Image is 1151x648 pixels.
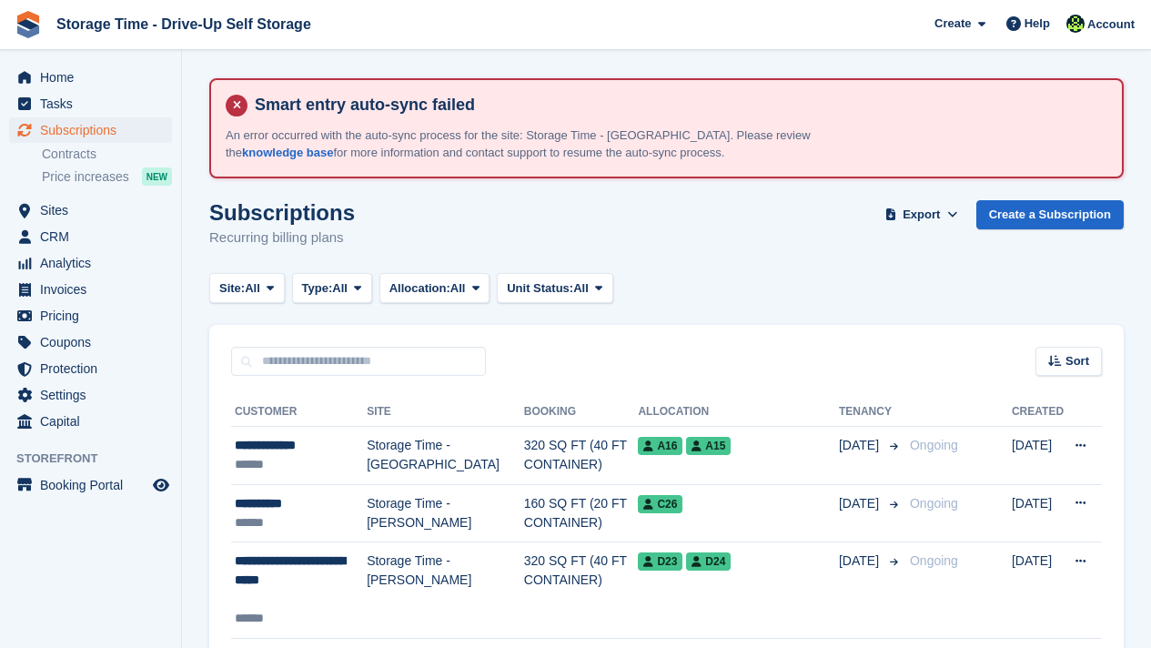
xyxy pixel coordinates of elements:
[686,437,731,455] span: A15
[910,438,958,452] span: Ongoing
[367,484,524,542] td: Storage Time - [PERSON_NAME]
[150,474,172,496] a: Preview store
[40,224,149,249] span: CRM
[1012,427,1064,485] td: [DATE]
[231,398,367,427] th: Customer
[910,553,958,568] span: Ongoing
[524,484,639,542] td: 160 SQ FT (20 FT CONTAINER)
[9,329,172,355] a: menu
[882,200,962,230] button: Export
[142,167,172,186] div: NEW
[15,11,42,38] img: stora-icon-8386f47178a22dfd0bd8f6a31ec36ba5ce8667c1dd55bd0f319d3a0aa187defe.svg
[638,437,682,455] span: A16
[9,197,172,223] a: menu
[40,303,149,329] span: Pricing
[1025,15,1050,33] span: Help
[9,91,172,116] a: menu
[367,427,524,485] td: Storage Time - [GEOGRAPHIC_DATA]
[40,250,149,276] span: Analytics
[9,117,172,143] a: menu
[573,279,589,298] span: All
[638,552,682,571] span: D23
[934,15,971,33] span: Create
[332,279,348,298] span: All
[302,279,333,298] span: Type:
[638,398,839,427] th: Allocation
[497,273,612,303] button: Unit Status: All
[16,450,181,468] span: Storefront
[247,95,1107,116] h4: Smart entry auto-sync failed
[49,9,318,39] a: Storage Time - Drive-Up Self Storage
[839,398,903,427] th: Tenancy
[9,382,172,408] a: menu
[1087,15,1135,34] span: Account
[910,496,958,511] span: Ongoing
[245,279,260,298] span: All
[524,542,639,639] td: 320 SQ FT (40 FT CONTAINER)
[379,273,490,303] button: Allocation: All
[367,542,524,639] td: Storage Time - [PERSON_NAME]
[209,228,355,248] p: Recurring billing plans
[9,224,172,249] a: menu
[40,329,149,355] span: Coupons
[450,279,466,298] span: All
[389,279,450,298] span: Allocation:
[9,65,172,90] a: menu
[1012,484,1064,542] td: [DATE]
[219,279,245,298] span: Site:
[839,436,883,455] span: [DATE]
[507,279,573,298] span: Unit Status:
[839,552,883,571] span: [DATE]
[9,472,172,498] a: menu
[1065,352,1089,370] span: Sort
[9,250,172,276] a: menu
[209,200,355,225] h1: Subscriptions
[40,277,149,302] span: Invoices
[40,356,149,381] span: Protection
[226,127,863,162] p: An error occurred with the auto-sync process for the site: Storage Time - [GEOGRAPHIC_DATA]. Plea...
[40,472,149,498] span: Booking Portal
[40,65,149,90] span: Home
[40,409,149,434] span: Capital
[638,495,682,513] span: C26
[292,273,372,303] button: Type: All
[524,427,639,485] td: 320 SQ FT (40 FT CONTAINER)
[9,277,172,302] a: menu
[40,197,149,223] span: Sites
[367,398,524,427] th: Site
[1012,398,1064,427] th: Created
[524,398,639,427] th: Booking
[9,409,172,434] a: menu
[42,146,172,163] a: Contracts
[42,168,129,186] span: Price increases
[1012,542,1064,639] td: [DATE]
[209,273,285,303] button: Site: All
[903,206,940,224] span: Export
[976,200,1124,230] a: Create a Subscription
[839,494,883,513] span: [DATE]
[42,167,172,187] a: Price increases NEW
[9,356,172,381] a: menu
[242,146,333,159] a: knowledge base
[40,382,149,408] span: Settings
[40,91,149,116] span: Tasks
[1066,15,1085,33] img: Laaibah Sarwar
[9,303,172,329] a: menu
[686,552,731,571] span: D24
[40,117,149,143] span: Subscriptions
